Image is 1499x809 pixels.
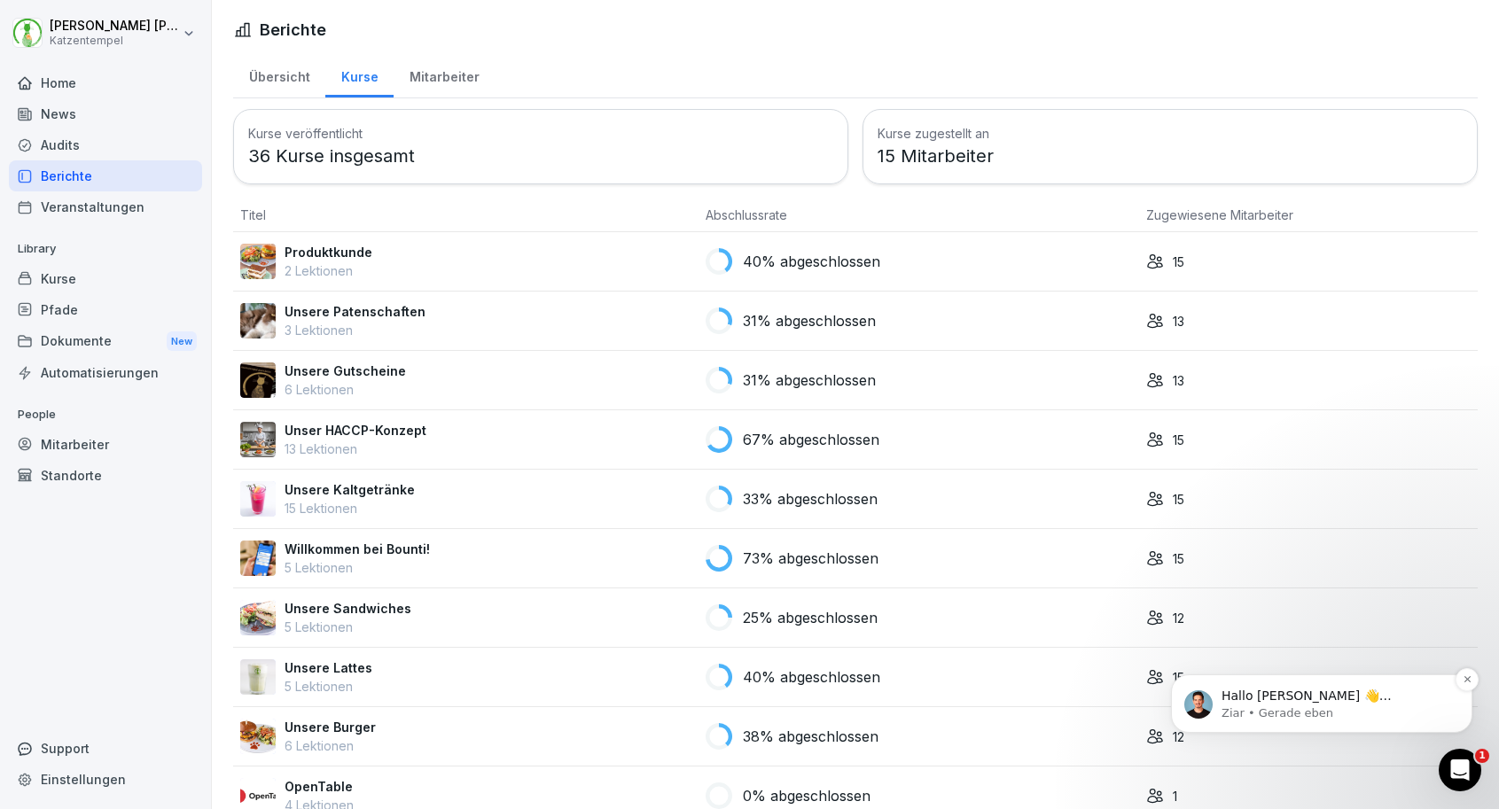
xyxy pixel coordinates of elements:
[240,207,266,222] span: Titel
[285,362,406,380] p: Unsere Gutscheine
[68,597,108,610] span: Home
[9,98,202,129] a: News
[9,733,202,764] div: Support
[285,777,354,796] p: OpenTable
[229,597,304,610] span: Nachrichten
[35,126,319,186] p: Hi [PERSON_NAME] 👋
[394,52,495,97] a: Mitarbeiter
[743,785,871,806] p: 0% abgeschlossen
[305,28,337,60] div: Schließen
[9,325,202,358] a: DokumenteNew
[207,28,243,64] img: Profile image for Miriam
[240,422,276,457] img: mlsleav921hxy3akyctmymka.png
[1173,312,1184,331] p: 13
[1173,371,1184,390] p: 13
[285,618,411,636] p: 5 Lektionen
[285,261,372,280] p: 2 Lektionen
[240,303,276,338] img: u8r67eg3of4bsbim5481mdu9.png
[285,599,411,618] p: Unsere Sandwiches
[9,429,202,460] a: Mitarbeiter
[285,540,430,558] p: Willkommen bei Bounti!
[9,263,202,294] a: Kurse
[9,764,202,795] a: Einstellungen
[743,251,880,272] p: 40% abgeschlossen
[1475,749,1489,763] span: 1
[36,284,296,302] div: Sende uns eine Nachricht
[174,28,209,64] img: Profile image for Deniz
[240,659,276,695] img: lekk7zbfdhfg8z7radtijnqi.png
[9,67,202,98] a: Home
[240,719,276,754] img: dqougkkopz82o0ywp7u5488v.png
[260,18,326,42] h1: Berichte
[40,127,68,155] img: Profile image for Ziar
[1173,431,1184,449] p: 15
[1173,253,1184,271] p: 15
[285,421,426,440] p: Unser HACCP-Konzept
[18,268,337,336] div: Sende uns eine NachrichtWir werden [DATE] wieder online sein
[9,401,202,429] p: People
[285,718,376,736] p: Unsere Burger
[77,124,306,142] p: Hallo [PERSON_NAME] 👋 Willkommen in Bounti 🙌 Schaue dich um! Wenn du Fragen hast, antworte einfac...
[9,191,202,222] a: Veranstaltungen
[26,353,329,385] a: Besuchen Sie unsere Webseite
[311,105,334,128] button: Dismiss notification
[35,186,319,246] p: Wie können wir helfen?
[9,160,202,191] a: Berichte
[285,243,372,261] p: Produktkunde
[1439,749,1481,791] iframe: Intercom live chat
[285,302,425,321] p: Unsere Patenschaften
[9,357,202,388] a: Automatisierungen
[240,362,276,398] img: yesgzfw2q3wqzzb03bjz3j6b.png
[1173,549,1184,568] p: 15
[9,460,202,491] a: Standorte
[233,52,325,97] a: Übersicht
[285,677,372,696] p: 5 Lektionen
[285,658,372,677] p: Unsere Lattes
[36,360,297,378] div: Besuchen Sie unsere Webseite
[35,36,138,60] img: logo
[285,440,426,458] p: 13 Lektionen
[285,558,430,577] p: 5 Lektionen
[50,19,179,34] p: [PERSON_NAME] [PERSON_NAME]
[240,600,276,635] img: yi7xhwbxe3m4h1lezp14n586.png
[177,553,355,624] button: Nachrichten
[50,35,179,47] p: Katzentempel
[240,244,276,279] img: ubrm3x2m0ajy8muzg063xjpe.png
[1146,207,1293,222] span: Zugewiesene Mitarbeiter
[9,235,202,263] p: Library
[248,124,833,143] h3: Kurse veröffentlicht
[27,111,328,169] div: message notification from Ziar, Gerade eben. Hallo Daniel 👋 Willkommen in Bounti 🙌 Schaue dich um...
[285,321,425,339] p: 3 Lektionen
[878,143,1463,169] p: 15 Mitarbeiter
[743,369,876,391] p: 31% abgeschlossen
[743,310,876,331] p: 31% abgeschlossen
[285,736,376,755] p: 6 Lektionen
[743,726,878,747] p: 38% abgeschlossen
[241,28,277,64] img: Profile image for Ziar
[743,429,879,450] p: 67% abgeschlossen
[9,294,202,325] a: Pfade
[285,380,406,399] p: 6 Lektionen
[743,488,878,510] p: 33% abgeschlossen
[878,124,1463,143] h3: Kurse zugestellt an
[240,541,276,576] img: xh3bnih80d1pxcetv9zsuevg.png
[36,302,296,321] div: Wir werden [DATE] wieder online sein
[699,198,1139,232] th: Abschlussrate
[743,548,878,569] p: 73% abgeschlossen
[743,607,878,628] p: 25% abgeschlossen
[285,499,415,517] p: 15 Lektionen
[325,52,394,97] div: Kurse
[9,129,202,160] a: Audits
[240,481,276,517] img: o65mqm5zu8kk6iyyifda1ab1.png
